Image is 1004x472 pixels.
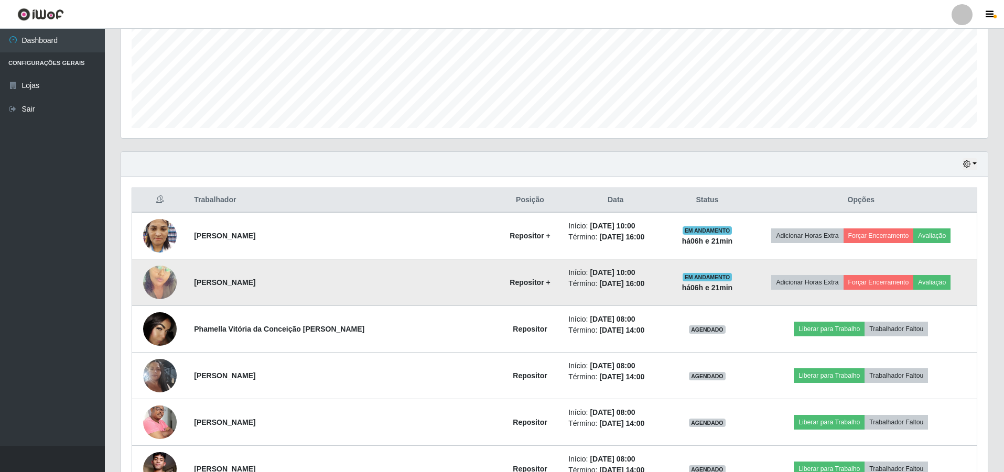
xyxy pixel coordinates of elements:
[913,275,951,290] button: Avaliação
[913,228,951,243] button: Avaliação
[599,233,644,241] time: [DATE] 16:00
[844,228,914,243] button: Forçar Encerramento
[590,222,635,230] time: [DATE] 10:00
[194,371,255,380] strong: [PERSON_NAME]
[568,278,663,289] li: Término:
[568,454,663,465] li: Início:
[143,253,177,312] img: 1754928869787.jpeg
[568,371,663,382] li: Término:
[669,188,745,213] th: Status
[562,188,669,213] th: Data
[682,283,733,292] strong: há 06 h e 21 min
[590,315,635,323] time: [DATE] 08:00
[568,418,663,429] li: Término:
[513,371,547,380] strong: Repositor
[568,267,663,278] li: Início:
[17,8,64,21] img: CoreUI Logo
[599,279,644,288] time: [DATE] 16:00
[568,407,663,418] li: Início:
[682,237,733,245] strong: há 06 h e 21 min
[568,314,663,325] li: Início:
[865,368,928,383] button: Trabalhador Faltou
[513,418,547,426] strong: Repositor
[599,326,644,334] time: [DATE] 14:00
[194,232,255,240] strong: [PERSON_NAME]
[771,228,843,243] button: Adicionar Horas Extra
[590,361,635,370] time: [DATE] 08:00
[510,232,550,240] strong: Repositor +
[143,397,177,447] img: 1752179199159.jpeg
[188,188,498,213] th: Trabalhador
[683,273,732,281] span: EM ANDAMENTO
[194,418,255,426] strong: [PERSON_NAME]
[194,325,364,333] strong: Phamella Vitória da Conceição [PERSON_NAME]
[513,325,547,333] strong: Repositor
[568,360,663,371] li: Início:
[510,278,550,287] strong: Repositor +
[194,278,255,287] strong: [PERSON_NAME]
[689,372,726,380] span: AGENDADO
[746,188,977,213] th: Opções
[683,226,732,235] span: EM ANDAMENTO
[599,372,644,381] time: [DATE] 14:00
[568,325,663,336] li: Término:
[689,325,726,334] span: AGENDADO
[590,408,635,416] time: [DATE] 08:00
[794,322,865,336] button: Liberar para Trabalho
[143,346,177,405] img: 1750278821338.jpeg
[771,275,843,290] button: Adicionar Horas Extra
[794,368,865,383] button: Liberar para Trabalho
[599,419,644,427] time: [DATE] 14:00
[498,188,562,213] th: Posição
[865,415,928,430] button: Trabalhador Faltou
[568,221,663,232] li: Início:
[590,455,635,463] time: [DATE] 08:00
[143,312,177,346] img: 1749149252498.jpeg
[865,322,928,336] button: Trabalhador Faltou
[794,415,865,430] button: Liberar para Trabalho
[844,275,914,290] button: Forçar Encerramento
[689,419,726,427] span: AGENDADO
[590,268,635,277] time: [DATE] 10:00
[143,213,177,258] img: 1750959267222.jpeg
[568,232,663,243] li: Término:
